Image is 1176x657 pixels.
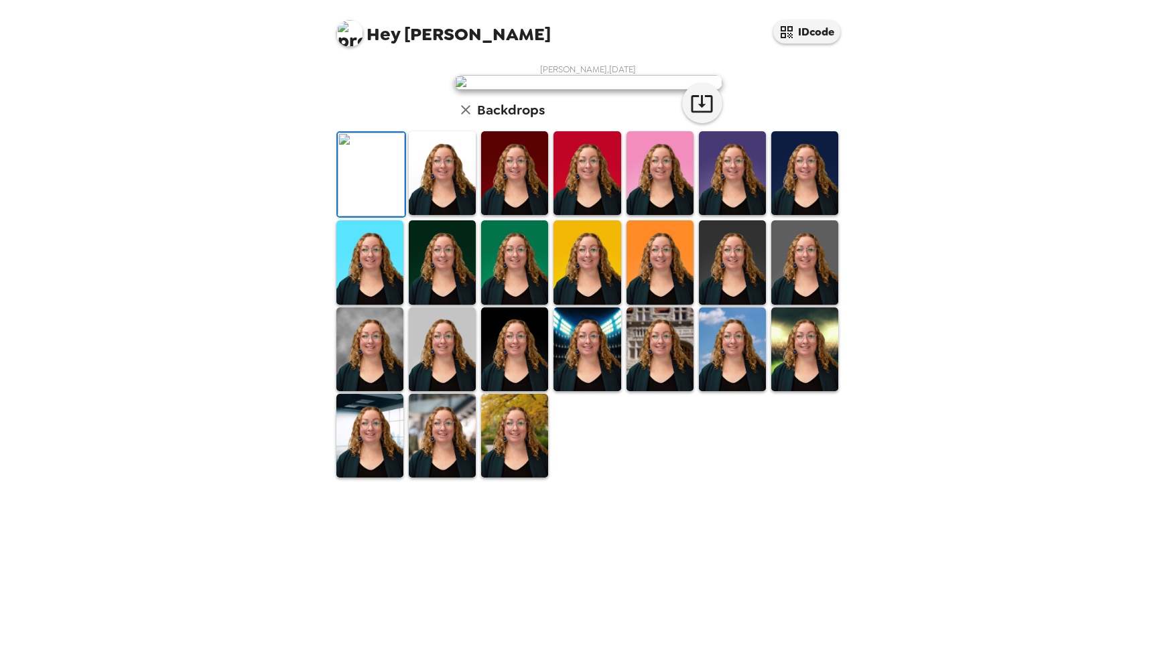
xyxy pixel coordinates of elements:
[367,22,400,46] span: Hey
[336,13,551,44] span: [PERSON_NAME]
[336,20,363,47] img: profile pic
[477,99,545,121] h6: Backdrops
[773,20,840,44] button: IDcode
[454,75,722,90] img: user
[540,64,636,75] span: [PERSON_NAME] , [DATE]
[338,133,405,216] img: Original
